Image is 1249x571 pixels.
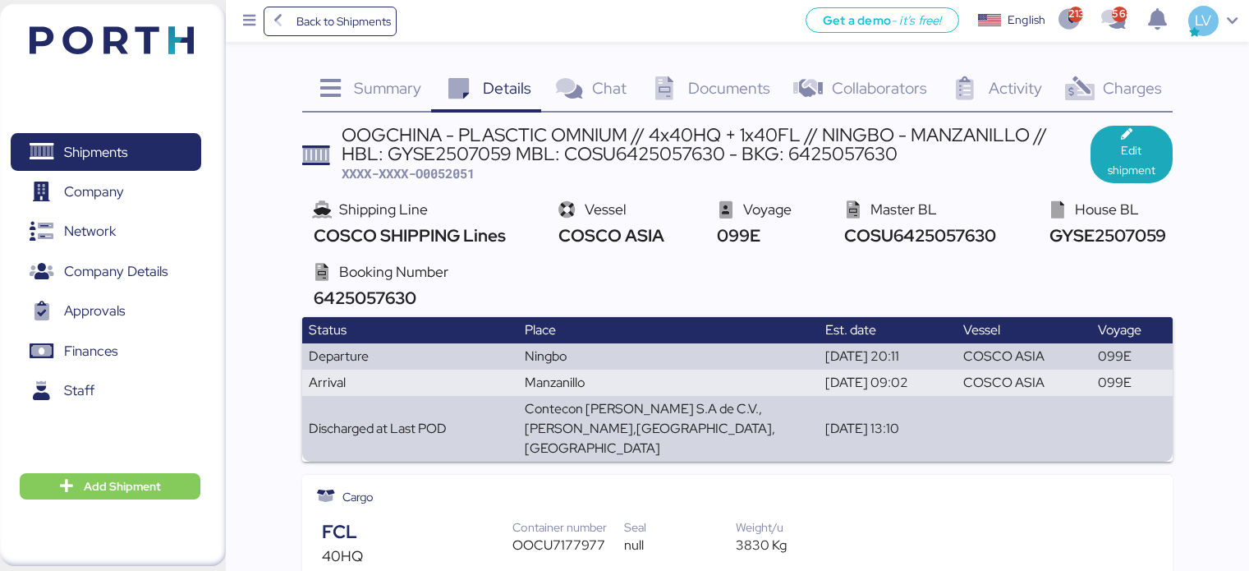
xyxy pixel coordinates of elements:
span: XXXX-XXXX-O0052051 [342,165,475,182]
td: [DATE] 20:11 [819,343,956,370]
td: Contecon [PERSON_NAME] S.A de C.V.,[PERSON_NAME],[GEOGRAPHIC_DATA],[GEOGRAPHIC_DATA] [518,396,819,462]
td: Manzanillo [518,370,819,396]
td: Departure [302,343,518,370]
td: Discharged at Last POD [302,396,518,462]
span: Company Details [64,260,168,283]
span: Staff [64,379,94,403]
span: 099E [713,224,760,246]
span: House BL [1075,200,1139,219]
span: Vessel [585,200,627,219]
span: Activity [989,77,1042,99]
td: COSCO ASIA [957,343,1091,370]
div: 40HQ [322,546,512,567]
a: Finances [11,333,201,371]
td: Ningbo [518,343,819,370]
th: Status [302,317,518,343]
button: Edit shipment [1091,126,1173,183]
div: null [624,536,736,555]
td: COSCO ASIA [957,370,1091,396]
a: Company Details [11,253,201,291]
span: COSU6425057630 [840,224,996,246]
a: Back to Shipments [264,7,397,36]
span: Summary [354,77,421,99]
button: Menu [236,7,264,35]
span: Chat [592,77,627,99]
span: Booking Number [339,262,448,281]
a: Company [11,173,201,211]
div: OOGCHINA - PLASCTIC OMNIUM // 4x40HQ + 1x40FL // NINGBO - MANZANILLO // HBL: GYSE2507059 MBL: COS... [342,126,1091,163]
div: OOCU7177977 [512,536,624,555]
th: Vessel [957,317,1091,343]
a: Network [11,213,201,251]
span: LV [1195,10,1211,31]
span: Back to Shipments [296,12,391,31]
span: Details [483,77,531,99]
span: Edit shipment [1104,140,1159,180]
div: Weight/u [736,518,847,536]
span: Finances [64,339,117,363]
th: Est. date [819,317,956,343]
div: Container number [512,518,624,536]
span: GYSE2507059 [1045,224,1165,246]
a: Approvals [11,292,201,330]
div: Seal [624,518,736,536]
td: 099E [1091,343,1173,370]
span: Company [64,180,124,204]
div: 3830 Kg [736,536,847,555]
a: Staff [11,372,201,410]
th: Place [518,317,819,343]
span: Network [64,219,116,243]
span: Shipping Line [339,200,428,219]
span: Approvals [64,299,125,323]
span: Voyage [743,200,792,219]
span: 6425057630 [309,287,416,309]
td: 099E [1091,370,1173,396]
td: [DATE] 09:02 [819,370,956,396]
span: Shipments [64,140,127,164]
span: Add Shipment [84,477,161,496]
span: Charges [1103,77,1162,99]
div: FCL [322,518,512,546]
span: Collaborators [832,77,927,99]
span: COSCO SHIPPING Lines [309,224,505,246]
th: Voyage [1091,317,1173,343]
button: Add Shipment [20,473,200,500]
div: English [1008,12,1045,29]
td: Arrival [302,370,518,396]
span: COSCO ASIA [554,224,664,246]
span: Documents [688,77,770,99]
td: [DATE] 13:10 [819,396,956,462]
span: Cargo [342,488,374,506]
span: Master BL [870,200,937,219]
a: Shipments [11,133,201,171]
